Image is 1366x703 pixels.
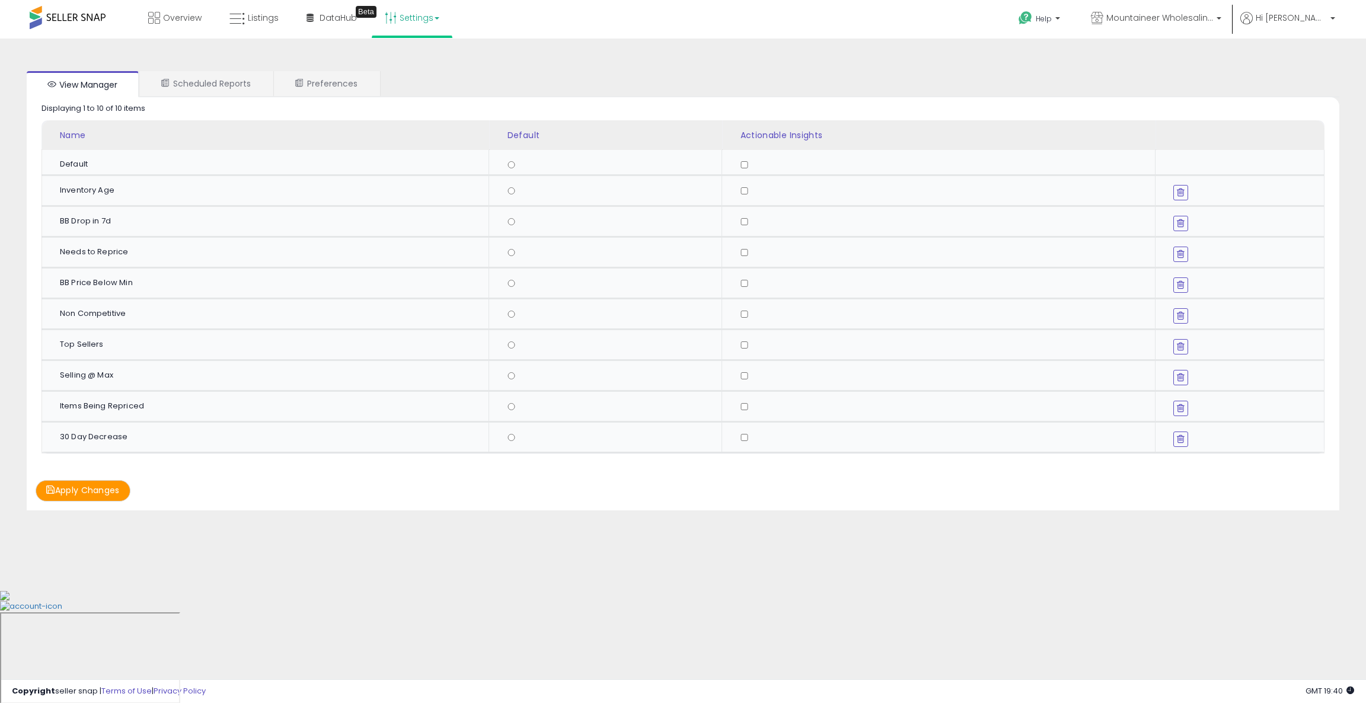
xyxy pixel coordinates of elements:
[1106,12,1213,24] span: Mountaineer Wholesaling
[60,401,480,411] div: Items Being Repriced
[356,6,376,18] div: Tooltip anchor
[60,247,480,257] div: Needs to Reprice
[60,216,480,226] div: BB Drop in 7d
[60,370,480,381] div: Selling @ Max
[42,103,145,114] div: Displaying 1 to 10 of 10 items
[140,71,272,96] a: Scheduled Reports
[163,12,202,24] span: Overview
[320,12,357,24] span: DataHub
[60,159,480,170] div: Default
[1256,12,1327,24] span: Hi [PERSON_NAME]
[27,71,139,97] a: View Manager
[60,277,480,288] div: BB Price Below Min
[1240,12,1335,39] a: Hi [PERSON_NAME]
[1018,11,1033,25] i: Get Help
[1036,14,1052,24] span: Help
[60,432,480,442] div: 30 Day Decrease
[740,129,1150,142] div: Actionable Insights
[161,79,170,87] i: Scheduled Reports
[295,79,304,87] i: User Preferences
[1009,2,1072,39] a: Help
[60,129,484,142] div: Name
[248,12,279,24] span: Listings
[60,339,480,350] div: Top Sellers
[60,308,480,319] div: Non Competitive
[47,80,56,88] i: View Manager
[36,480,130,501] button: Apply Changes
[60,185,480,196] div: Inventory Age
[274,71,379,96] a: Preferences
[507,129,717,142] div: Default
